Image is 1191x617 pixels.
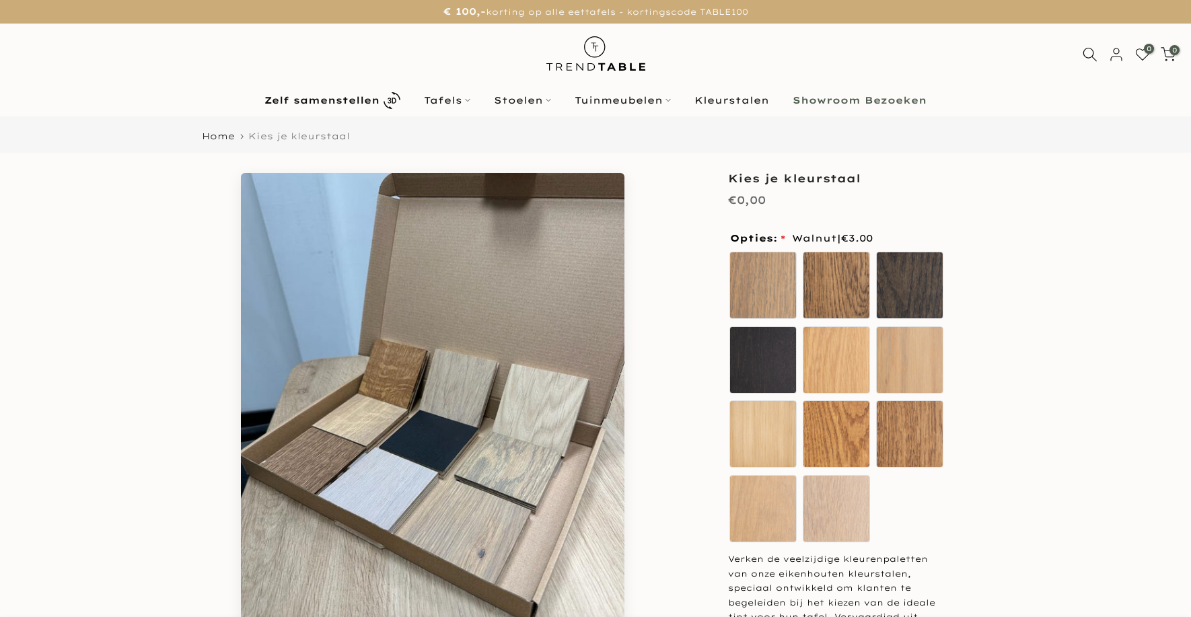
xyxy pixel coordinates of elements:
a: Zelf samenstellen [253,89,412,112]
img: trend-table [537,24,655,83]
a: Tafels [412,92,482,108]
span: €3.00 [841,232,873,244]
a: 0 [1161,47,1176,62]
span: Opties: [730,233,785,243]
a: Stoelen [482,92,563,108]
a: 0 [1135,47,1150,62]
a: Home [202,132,235,141]
p: korting op alle eettafels - kortingscode TABLE100 [17,3,1174,20]
a: Showroom Bezoeken [781,92,939,108]
span: 0 [1169,45,1180,55]
b: Zelf samenstellen [264,96,380,105]
span: Walnut [792,230,873,247]
h1: Kies je kleurstaal [728,173,950,184]
b: Showroom Bezoeken [793,96,927,105]
span: | [837,232,873,244]
span: 0 [1144,44,1154,54]
span: Kies je kleurstaal [248,131,350,141]
a: Kleurstalen [683,92,781,108]
div: €0,00 [728,190,766,210]
strong: € 100,- [443,5,486,17]
a: Tuinmeubelen [563,92,683,108]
